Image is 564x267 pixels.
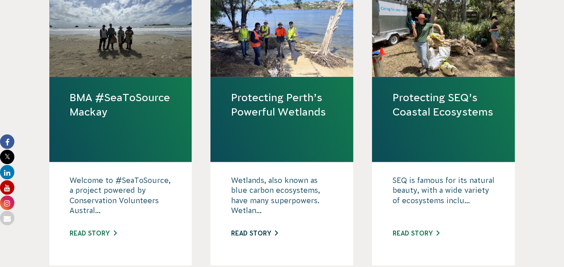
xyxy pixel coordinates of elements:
[392,175,494,220] p: SEQ is famous for its natural beauty, with a wide variety of ecosystems inclu...
[392,90,494,119] a: Protecting SEQ’s Coastal Ecosystems
[392,230,439,237] a: Read story
[70,230,117,237] a: Read story
[231,230,278,237] a: Read story
[70,90,172,119] a: BMA #SeaToSource Mackay
[231,175,333,220] p: Wetlands, also known as blue carbon ecosystems, have many superpowers. Wetlan...
[70,175,172,220] p: Welcome to #SeaToSource, a project powered by Conservation Volunteers Austral...
[231,90,333,119] a: Protecting Perth’s Powerful Wetlands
